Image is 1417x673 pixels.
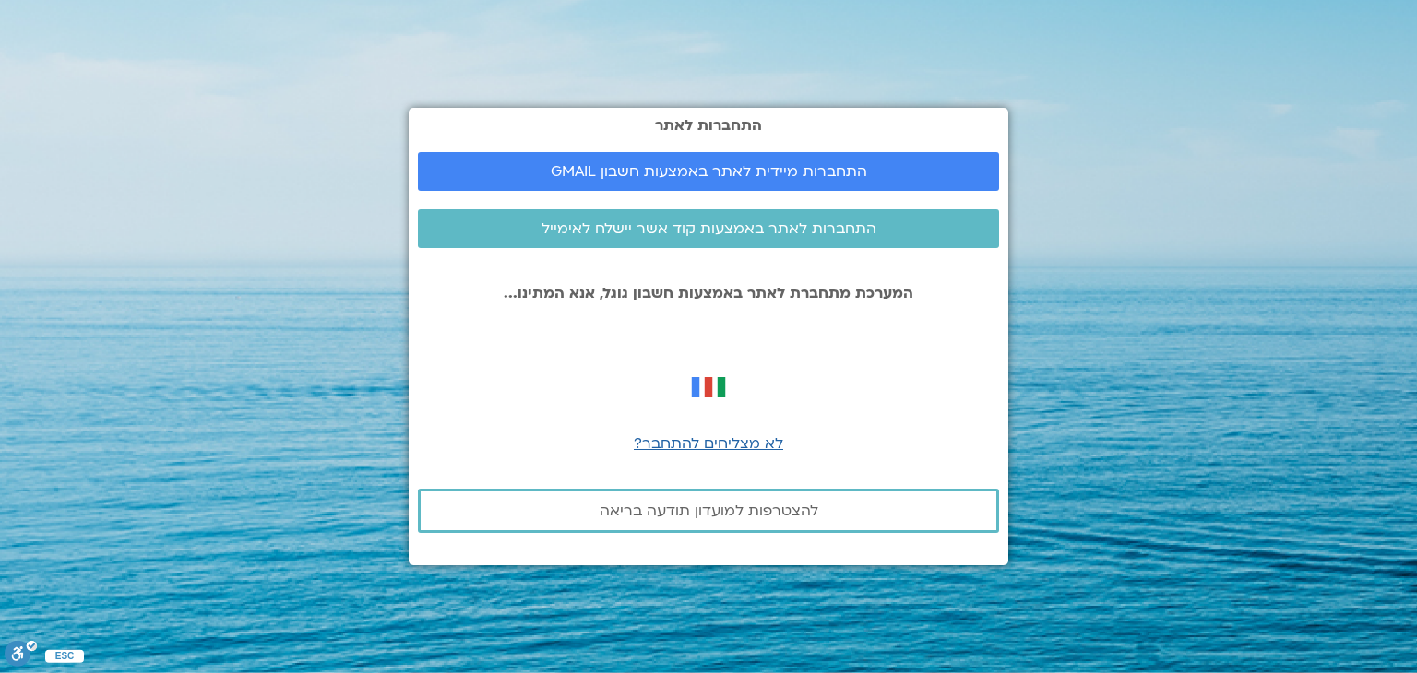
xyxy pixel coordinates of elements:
a: לא מצליחים להתחבר? [634,433,783,454]
p: המערכת מתחברת לאתר באמצעות חשבון גוגל, אנא המתינו... [418,285,999,301]
a: התחברות מיידית לאתר באמצעות חשבון GMAIL [418,152,999,191]
span: התחברות לאתר באמצעות קוד אשר יישלח לאימייל [542,220,876,237]
a: התחברות לאתר באמצעות קוד אשר יישלח לאימייל [418,209,999,248]
h2: התחברות לאתר [418,117,999,134]
span: התחברות מיידית לאתר באמצעות חשבון GMAIL [551,163,867,180]
a: להצטרפות למועדון תודעה בריאה [418,489,999,533]
span: להצטרפות למועדון תודעה בריאה [600,502,818,519]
